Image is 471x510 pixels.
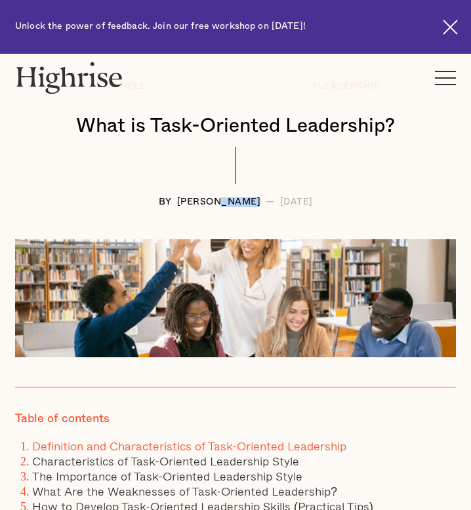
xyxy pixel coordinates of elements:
img: Highrise logo [15,62,123,94]
h1: What is Task-Oriented Leadership? [28,115,443,137]
img: Task-oriented leadership [15,239,456,357]
a: Characteristics of Task-Oriented Leadership Style [32,452,299,470]
a: The Importance of Task-Oriented Leadership Style [32,467,302,485]
img: Cross icon [443,20,458,35]
div: [DATE] [280,197,313,207]
div: [PERSON_NAME] [177,197,261,207]
div: — [266,197,275,207]
div: BY [159,197,172,207]
a: Definition and Characteristics of Task-Oriented Leadership [32,437,346,455]
div: Table of contents [15,412,110,426]
a: What Are the Weaknesses of Task-Oriented Leadership? [32,482,337,500]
